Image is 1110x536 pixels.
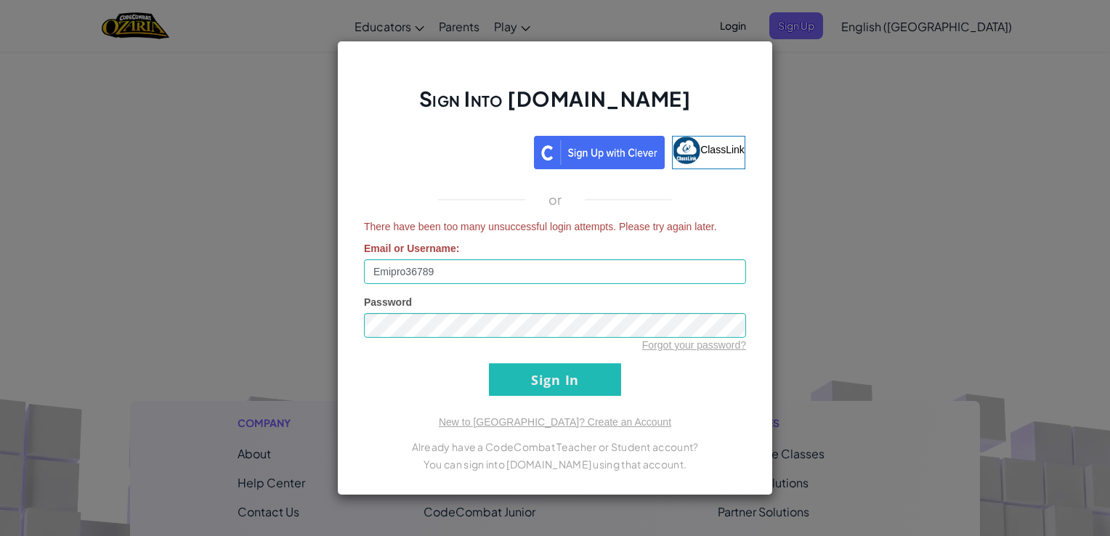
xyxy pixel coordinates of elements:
[811,15,1095,224] iframe: Cuadro de diálogo Iniciar sesión con Google
[642,339,746,351] a: Forgot your password?
[364,296,412,308] span: Password
[700,144,745,155] span: ClassLink
[489,363,621,396] input: Sign In
[534,136,665,169] img: clever_sso_button@2x.png
[364,241,460,256] label: :
[673,137,700,164] img: classlink-logo-small.png
[364,243,456,254] span: Email or Username
[364,438,746,455] p: Already have a CodeCombat Teacher or Student account?
[364,219,746,234] span: There have been too many unsuccessful login attempts. Please try again later.
[548,191,562,208] p: or
[439,416,671,428] a: New to [GEOGRAPHIC_DATA]? Create an Account
[364,455,746,473] p: You can sign into [DOMAIN_NAME] using that account.
[364,85,746,127] h2: Sign Into [DOMAIN_NAME]
[357,134,534,166] iframe: Botón Iniciar sesión con Google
